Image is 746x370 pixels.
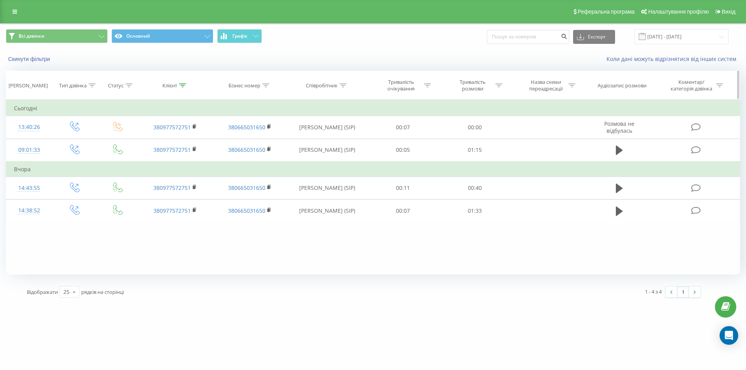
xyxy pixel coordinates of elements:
[228,184,265,191] a: 380665031650
[287,177,367,199] td: [PERSON_NAME] (SIP)
[153,184,191,191] a: 380977572751
[6,162,740,177] td: Вчора
[6,29,108,43] button: Всі дзвінки
[720,326,738,345] div: Open Intercom Messenger
[153,123,191,131] a: 380977572751
[14,120,44,135] div: 13:40:26
[439,116,510,139] td: 00:00
[81,288,124,295] span: рядків на сторінці
[27,288,58,295] span: Відображати
[14,181,44,196] div: 14:43:55
[228,123,265,131] a: 380665031650
[578,9,635,15] span: Реферальна програма
[6,101,740,116] td: Сьогодні
[367,177,439,199] td: 00:11
[677,287,689,297] a: 1
[525,79,566,92] div: Назва схеми переадресації
[452,79,493,92] div: Тривалість розмови
[439,177,510,199] td: 00:40
[367,139,439,162] td: 00:05
[287,139,367,162] td: [PERSON_NAME] (SIP)
[153,207,191,214] a: 380977572751
[669,79,714,92] div: Коментар/категорія дзвінка
[162,82,177,89] div: Клієнт
[439,200,510,222] td: 01:33
[598,82,647,89] div: Аудіозапис розмови
[228,207,265,214] a: 380665031650
[6,56,54,63] button: Скинути фільтри
[367,116,439,139] td: 00:07
[722,9,736,15] span: Вихід
[232,33,248,39] span: Графік
[14,203,44,218] div: 14:38:52
[287,116,367,139] td: [PERSON_NAME] (SIP)
[228,146,265,153] a: 380665031650
[306,82,338,89] div: Співробітник
[59,82,87,89] div: Тип дзвінка
[153,146,191,153] a: 380977572751
[439,139,510,162] td: 01:15
[648,9,709,15] span: Налаштування профілю
[607,55,740,63] a: Коли дані можуть відрізнятися вiд інших систем
[112,29,213,43] button: Основний
[63,288,70,296] div: 25
[487,30,569,44] input: Пошук за номером
[108,82,124,89] div: Статус
[19,33,44,39] span: Всі дзвінки
[604,120,634,134] span: Розмова не відбулась
[367,200,439,222] td: 00:07
[645,288,662,295] div: 1 - 4 з 4
[380,79,422,92] div: Тривалість очікування
[217,29,262,43] button: Графік
[14,142,44,158] div: 09:01:33
[287,200,367,222] td: [PERSON_NAME] (SIP)
[9,82,48,89] div: [PERSON_NAME]
[228,82,260,89] div: Бізнес номер
[573,30,615,44] button: Експорт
